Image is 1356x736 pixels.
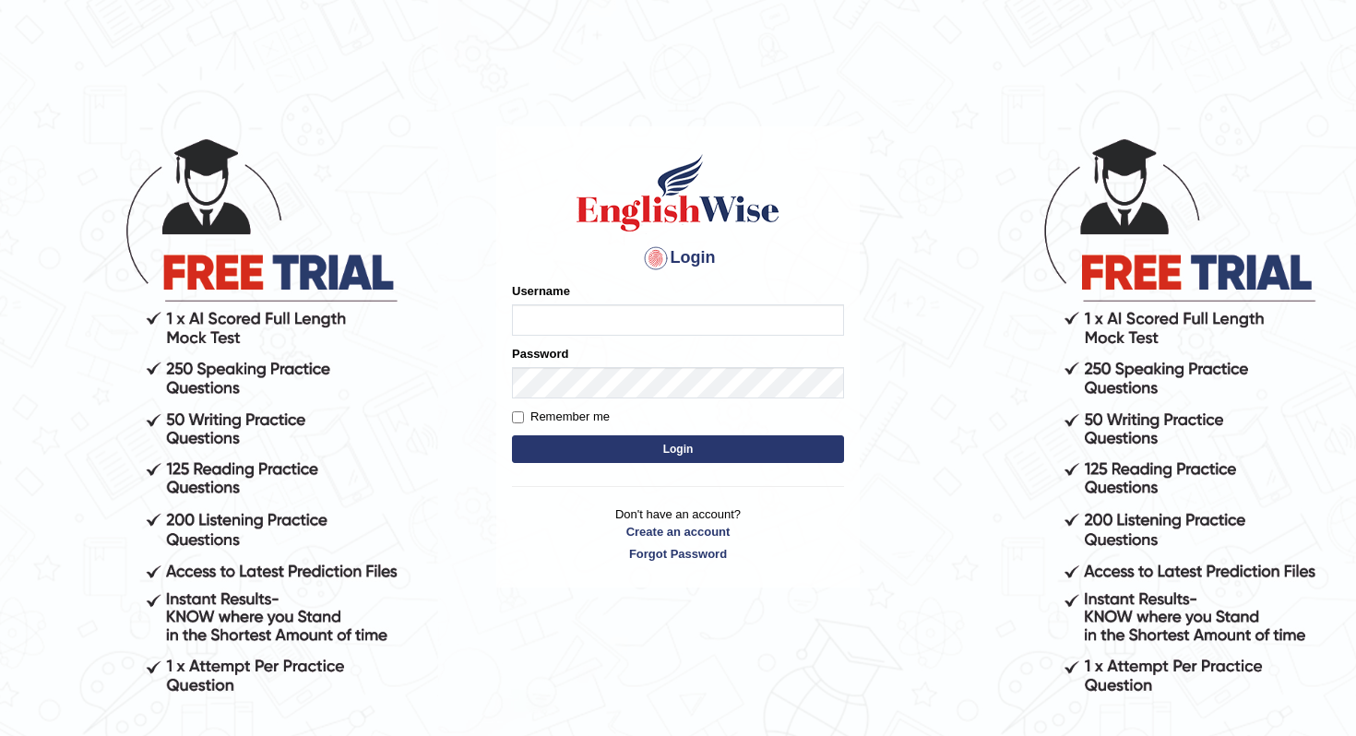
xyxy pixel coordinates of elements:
img: Logo of English Wise sign in for intelligent practice with AI [573,151,783,234]
label: Remember me [512,408,610,426]
p: Don't have an account? [512,505,844,563]
button: Login [512,435,844,463]
input: Remember me [512,411,524,423]
a: Create an account [512,523,844,540]
label: Username [512,282,570,300]
label: Password [512,345,568,362]
h4: Login [512,243,844,273]
a: Forgot Password [512,545,844,563]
